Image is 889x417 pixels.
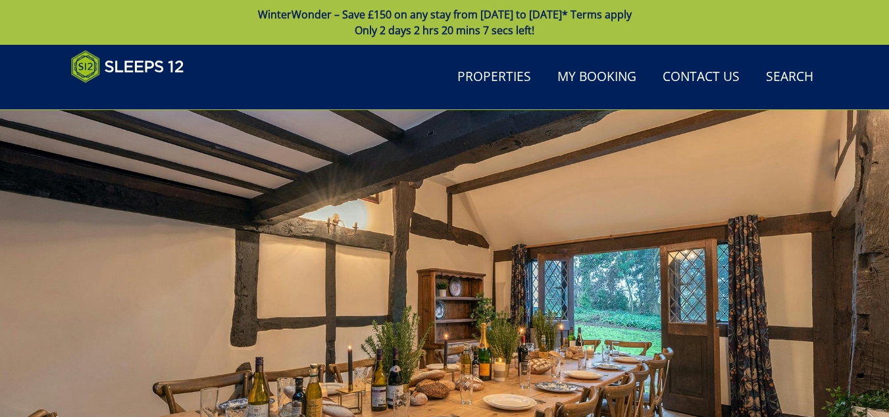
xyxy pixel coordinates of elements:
[452,63,536,92] a: Properties
[552,63,642,92] a: My Booking
[71,50,184,83] img: Sleeps 12
[761,63,819,92] a: Search
[657,63,745,92] a: Contact Us
[355,23,534,38] span: Only 2 days 2 hrs 20 mins 7 secs left!
[64,91,203,102] iframe: Customer reviews powered by Trustpilot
